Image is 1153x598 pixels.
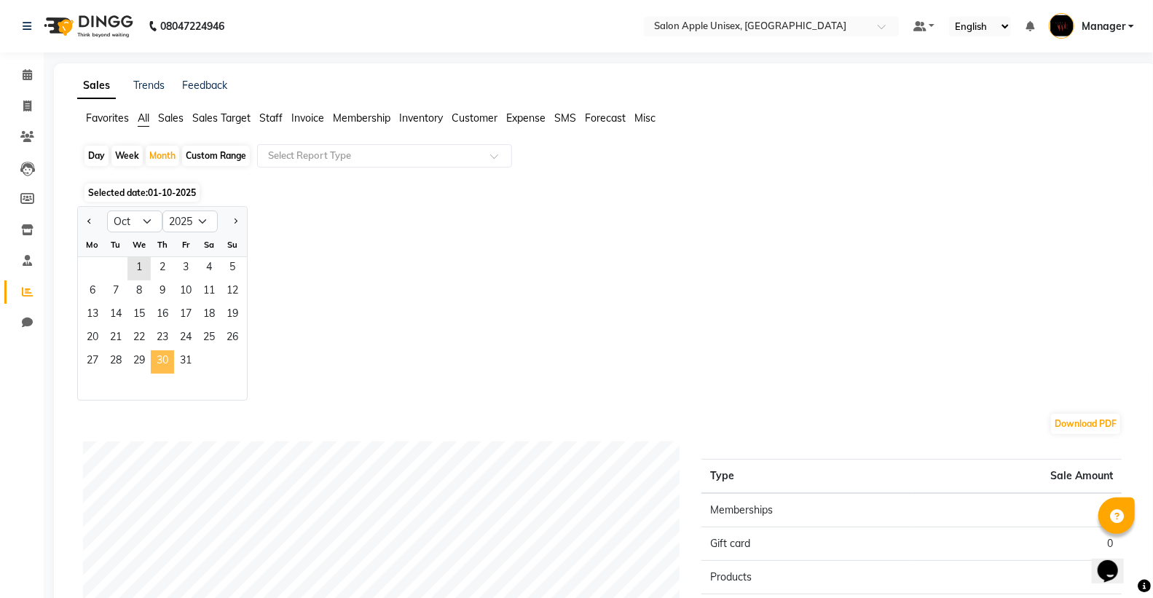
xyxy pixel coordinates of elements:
[912,561,1122,594] td: 0
[192,111,251,125] span: Sales Target
[81,304,104,327] span: 13
[151,280,174,304] span: 9
[151,257,174,280] span: 2
[111,146,143,166] div: Week
[182,146,250,166] div: Custom Range
[81,350,104,374] span: 27
[127,304,151,327] span: 15
[221,257,244,280] div: Sunday, October 5, 2025
[151,304,174,327] span: 16
[151,280,174,304] div: Thursday, October 9, 2025
[221,327,244,350] span: 26
[133,79,165,92] a: Trends
[197,327,221,350] span: 25
[146,146,179,166] div: Month
[291,111,324,125] span: Invoice
[84,184,200,202] span: Selected date:
[151,304,174,327] div: Thursday, October 16, 2025
[701,527,911,561] td: Gift card
[151,327,174,350] span: 23
[151,350,174,374] div: Thursday, October 30, 2025
[912,460,1122,494] th: Sale Amount
[221,304,244,327] div: Sunday, October 19, 2025
[174,350,197,374] span: 31
[86,111,129,125] span: Favorites
[197,257,221,280] span: 4
[182,79,227,92] a: Feedback
[107,211,162,232] select: Select month
[174,233,197,256] div: Fr
[174,280,197,304] div: Friday, October 10, 2025
[221,233,244,256] div: Su
[127,350,151,374] div: Wednesday, October 29, 2025
[221,280,244,304] span: 12
[174,257,197,280] div: Friday, October 3, 2025
[104,280,127,304] span: 7
[197,304,221,327] span: 18
[197,327,221,350] div: Saturday, October 25, 2025
[81,327,104,350] div: Monday, October 20, 2025
[701,460,911,494] th: Type
[127,304,151,327] div: Wednesday, October 15, 2025
[104,327,127,350] div: Tuesday, October 21, 2025
[174,327,197,350] div: Friday, October 24, 2025
[1049,13,1074,39] img: Manager
[1051,414,1120,434] button: Download PDF
[333,111,390,125] span: Membership
[174,350,197,374] div: Friday, October 31, 2025
[81,304,104,327] div: Monday, October 13, 2025
[634,111,656,125] span: Misc
[37,6,137,47] img: logo
[104,233,127,256] div: Tu
[81,233,104,256] div: Mo
[81,280,104,304] span: 6
[81,280,104,304] div: Monday, October 6, 2025
[127,257,151,280] span: 1
[197,257,221,280] div: Saturday, October 4, 2025
[162,211,218,232] select: Select year
[148,187,196,198] span: 01-10-2025
[197,233,221,256] div: Sa
[174,304,197,327] div: Friday, October 17, 2025
[701,493,911,527] td: Memberships
[229,210,241,233] button: Next month
[197,304,221,327] div: Saturday, October 18, 2025
[104,327,127,350] span: 21
[912,527,1122,561] td: 0
[84,210,95,233] button: Previous month
[127,327,151,350] div: Wednesday, October 22, 2025
[399,111,443,125] span: Inventory
[104,350,127,374] div: Tuesday, October 28, 2025
[127,280,151,304] div: Wednesday, October 8, 2025
[138,111,149,125] span: All
[104,350,127,374] span: 28
[158,111,184,125] span: Sales
[197,280,221,304] span: 11
[506,111,546,125] span: Expense
[104,304,127,327] span: 14
[701,561,911,594] td: Products
[127,257,151,280] div: Wednesday, October 1, 2025
[197,280,221,304] div: Saturday, October 11, 2025
[174,280,197,304] span: 10
[1092,540,1138,583] iframe: chat widget
[84,146,109,166] div: Day
[221,280,244,304] div: Sunday, October 12, 2025
[81,327,104,350] span: 20
[81,350,104,374] div: Monday, October 27, 2025
[452,111,497,125] span: Customer
[554,111,576,125] span: SMS
[221,327,244,350] div: Sunday, October 26, 2025
[174,304,197,327] span: 17
[127,233,151,256] div: We
[104,280,127,304] div: Tuesday, October 7, 2025
[127,280,151,304] span: 8
[151,350,174,374] span: 30
[127,350,151,374] span: 29
[104,304,127,327] div: Tuesday, October 14, 2025
[912,493,1122,527] td: 0
[77,73,116,99] a: Sales
[259,111,283,125] span: Staff
[174,327,197,350] span: 24
[151,233,174,256] div: Th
